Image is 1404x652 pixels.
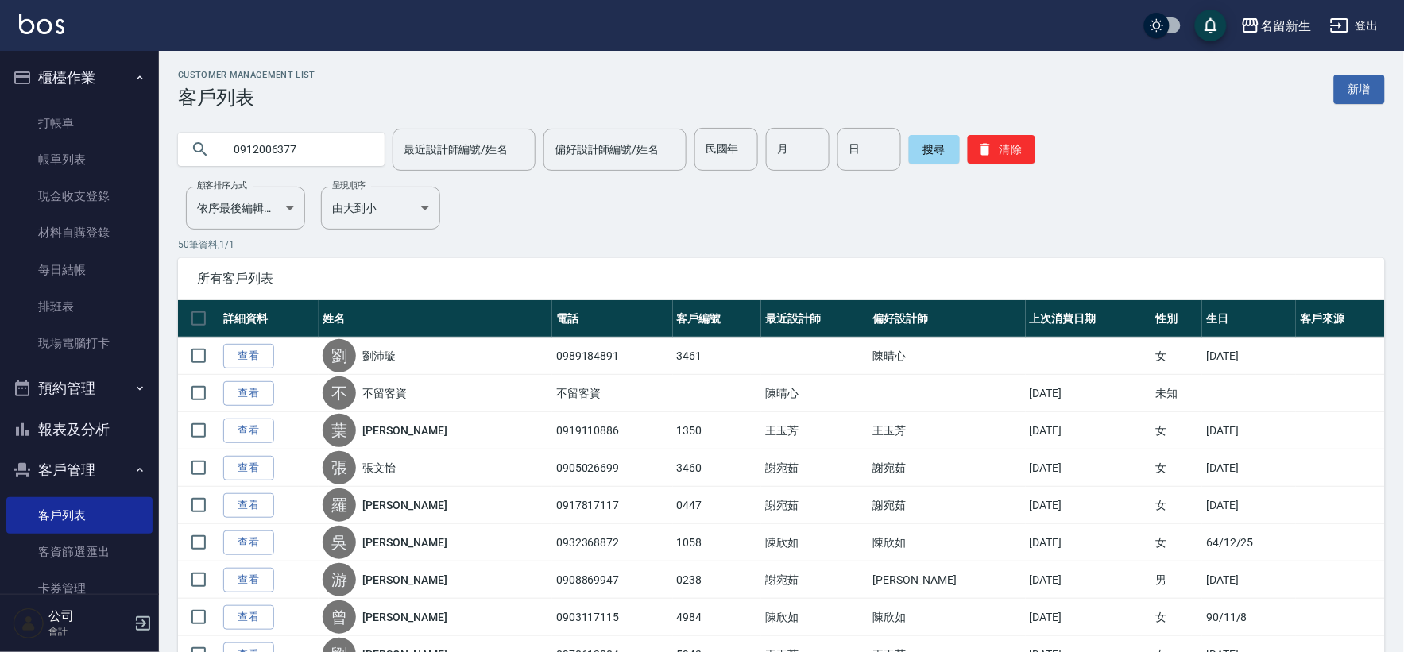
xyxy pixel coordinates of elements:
td: 3460 [673,449,762,487]
td: 64/12/25 [1202,524,1296,561]
th: 上次消費日期 [1026,300,1152,338]
th: 偏好設計師 [868,300,1025,338]
a: 查看 [223,493,274,518]
button: 客戶管理 [6,449,153,491]
div: 張 [323,451,356,484]
button: 清除 [968,135,1035,164]
td: 4984 [673,599,762,636]
td: 謝宛茹 [868,449,1025,487]
td: 陳晴心 [761,375,868,412]
a: 查看 [223,419,274,443]
button: 搜尋 [909,135,960,164]
a: [PERSON_NAME] [362,609,447,625]
div: 不 [323,376,356,410]
a: 打帳單 [6,105,153,141]
td: 王玉芳 [868,412,1025,449]
a: 客資篩選匯出 [6,534,153,570]
td: 女 [1151,412,1202,449]
a: 劉沛璇 [362,348,396,364]
a: [PERSON_NAME] [362,572,447,588]
button: save [1195,10,1227,41]
span: 所有客戶列表 [197,271,1366,287]
td: [DATE] [1202,412,1296,449]
button: 名留新生 [1235,10,1317,42]
h5: 公司 [48,608,130,624]
td: 0917817117 [552,487,673,524]
a: 查看 [223,456,274,480]
th: 客戶來源 [1296,300,1385,338]
a: [PERSON_NAME] [362,497,447,513]
a: 現金收支登錄 [6,178,153,214]
th: 姓名 [319,300,552,338]
a: 查看 [223,530,274,555]
div: 羅 [323,488,356,522]
td: 陳欣如 [761,599,868,636]
td: 陳欣如 [868,524,1025,561]
td: 陳欣如 [868,599,1025,636]
td: [PERSON_NAME] [868,561,1025,599]
a: 每日結帳 [6,252,153,288]
a: [PERSON_NAME] [362,534,447,550]
td: [DATE] [1026,524,1152,561]
label: 呈現順序 [332,179,366,191]
td: 0932368872 [552,524,673,561]
div: 名留新生 [1260,16,1311,36]
td: 陳欣如 [761,524,868,561]
a: 查看 [223,568,274,592]
a: 帳單列表 [6,141,153,178]
td: [DATE] [1202,561,1296,599]
td: 90/11/8 [1202,599,1296,636]
td: [DATE] [1202,338,1296,375]
th: 最近設計師 [761,300,868,338]
td: 1350 [673,412,762,449]
a: 新增 [1334,75,1385,104]
td: 0903117115 [552,599,673,636]
a: 查看 [223,344,274,368]
td: 謝宛茹 [761,561,868,599]
td: 女 [1151,524,1202,561]
td: [DATE] [1202,487,1296,524]
a: 卡券管理 [6,570,153,607]
td: 女 [1151,599,1202,636]
label: 顧客排序方式 [197,179,247,191]
td: 王玉芳 [761,412,868,449]
h2: Customer Management List [178,70,315,80]
img: Logo [19,14,64,34]
td: [DATE] [1026,449,1152,487]
td: 女 [1151,487,1202,524]
a: [PERSON_NAME] [362,422,447,438]
input: 搜尋關鍵字 [222,128,372,171]
td: 0908869947 [552,561,673,599]
td: 女 [1151,449,1202,487]
th: 客戶編號 [673,300,762,338]
div: 葉 [323,414,356,447]
td: 女 [1151,338,1202,375]
div: 曾 [323,600,356,634]
div: 吳 [323,526,356,559]
a: 現場電腦打卡 [6,325,153,361]
img: Person [13,608,44,639]
td: 謝宛茹 [868,487,1025,524]
td: 0919110886 [552,412,673,449]
button: 報表及分析 [6,409,153,450]
td: 男 [1151,561,1202,599]
td: 謝宛茹 [761,487,868,524]
td: 陳晴心 [868,338,1025,375]
td: 謝宛茹 [761,449,868,487]
a: 客戶列表 [6,497,153,534]
th: 生日 [1202,300,1296,338]
td: 3461 [673,338,762,375]
td: 0989184891 [552,338,673,375]
p: 50 筆資料, 1 / 1 [178,237,1385,252]
th: 詳細資料 [219,300,319,338]
div: 依序最後編輯時間 [186,187,305,230]
td: [DATE] [1202,449,1296,487]
td: 0447 [673,487,762,524]
a: 查看 [223,605,274,630]
td: [DATE] [1026,561,1152,599]
a: 排班表 [6,288,153,325]
a: 查看 [223,381,274,406]
button: 櫃檯作業 [6,57,153,98]
div: 劉 [323,339,356,372]
td: 0905026699 [552,449,673,487]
